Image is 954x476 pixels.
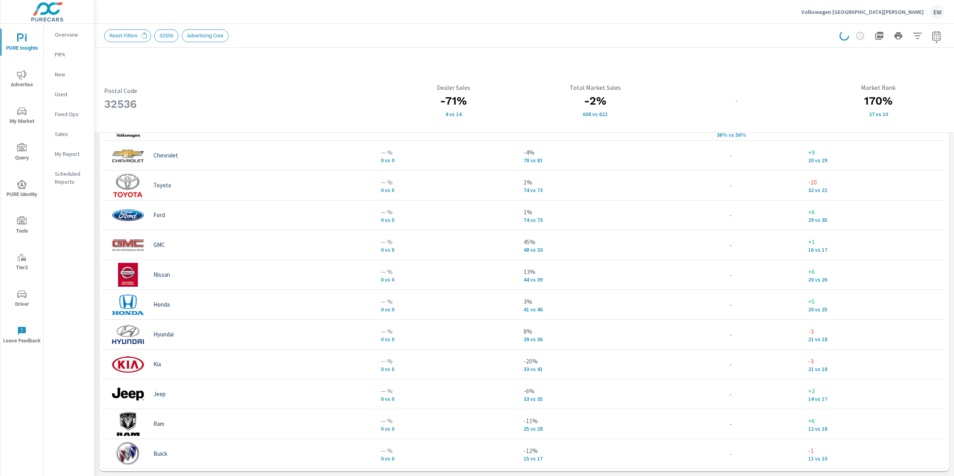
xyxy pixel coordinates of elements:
p: — % [381,297,510,306]
div: PIPA [44,49,94,60]
p: 48 vs 33 [524,247,653,253]
p: 0 vs 0 [381,276,510,283]
p: Scheduled Reports [55,170,88,186]
img: logo-150.png [112,323,144,346]
h3: 170% [812,94,944,108]
p: - [729,359,732,369]
p: +6 [808,416,939,425]
p: +1 [808,237,939,247]
p: PIPA [55,51,88,58]
img: logo-150.png [112,144,144,167]
p: 15 vs 17 [524,455,653,462]
h3: -71% [388,94,520,108]
p: 44 vs 39 [524,276,653,283]
p: 20 vs 25 [808,306,939,313]
p: 3% [524,297,653,306]
p: 12 vs 18 [808,425,939,432]
p: 27 vs 10 [812,111,944,117]
p: Jeep [153,391,166,398]
p: 32 vs 22 [808,187,939,193]
div: Scheduled Reports [44,168,94,188]
img: logo-150.png [112,173,144,197]
p: -12% [524,446,653,455]
p: 0 vs 0 [381,455,510,462]
span: My Market [3,107,41,126]
p: 33 vs 41 [524,366,653,372]
p: — % [381,356,510,366]
p: +9 [808,148,939,157]
p: Overview [55,31,88,39]
p: -11% [524,416,653,425]
h3: -2% [529,94,661,108]
p: Volkswagen [GEOGRAPHIC_DATA][PERSON_NAME] [801,8,924,16]
p: 78 vs 81 [524,157,653,163]
p: — % [381,416,510,425]
p: -4% [524,148,653,157]
p: 39 vs 36 [524,336,653,342]
p: 0 vs 0 [381,157,510,163]
img: logo-150.png [112,293,144,317]
p: 0 vs 0 [381,396,510,402]
p: 1% [524,207,653,217]
p: 74 vs 73 [524,187,653,193]
p: 0 vs 0 [381,187,510,193]
p: - [729,419,732,429]
p: — % [381,267,510,276]
p: — % [381,237,510,247]
p: Chevrolet [153,152,178,159]
p: - [729,270,732,280]
p: 33 vs 35 [524,396,653,402]
span: Tools [3,216,41,236]
p: 0 vs 0 [381,425,510,432]
div: Reset Filters [104,29,151,42]
p: 11 vs 10 [808,455,939,462]
h3: 32536 [104,97,378,111]
img: logo-150.png [112,442,144,466]
p: Sales [55,130,88,138]
button: Apply Filters [909,28,925,44]
p: - [729,449,732,459]
p: 20 vs 29 [808,157,939,163]
p: Ford [153,212,165,219]
p: 20 vs 26 [808,276,939,283]
span: Tier2 [3,253,41,272]
p: - [735,96,738,105]
span: Query [3,143,41,163]
span: Driver [3,289,41,309]
button: Select Date Range [929,28,944,44]
div: Sales [44,128,94,140]
p: +6 [808,207,939,217]
p: +3 [808,386,939,396]
span: Reset Filters [105,33,142,39]
img: logo-150.png [112,352,144,376]
span: Leave Feedback [3,326,41,346]
p: - [729,240,732,250]
img: logo-150.png [112,382,144,406]
p: Postal Code [104,87,378,94]
p: Dealer Sales [388,84,520,91]
div: Used [44,88,94,100]
p: — % [381,207,510,217]
p: -1 [808,446,939,455]
p: - [729,210,732,220]
p: - [729,300,732,309]
p: 16 vs 17 [808,247,939,253]
img: logo-150.png [112,203,144,227]
p: Toyota [153,182,171,189]
p: Buick [153,450,167,457]
p: — % [381,326,510,336]
p: Fixed Ops [55,110,88,118]
p: 0 vs 0 [381,366,510,372]
p: 0 vs 0 [381,336,510,342]
div: New [44,68,94,80]
p: 0 vs 0 [381,247,510,253]
p: 1% [524,177,653,187]
p: 13% [524,267,653,276]
p: 0 vs 0 [381,217,510,223]
p: New [55,70,88,78]
p: - [729,389,732,399]
span: Advertising Core [182,33,228,39]
p: -10 [808,177,939,187]
p: My Report [55,150,88,158]
p: 29 vs 35 [808,217,939,223]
